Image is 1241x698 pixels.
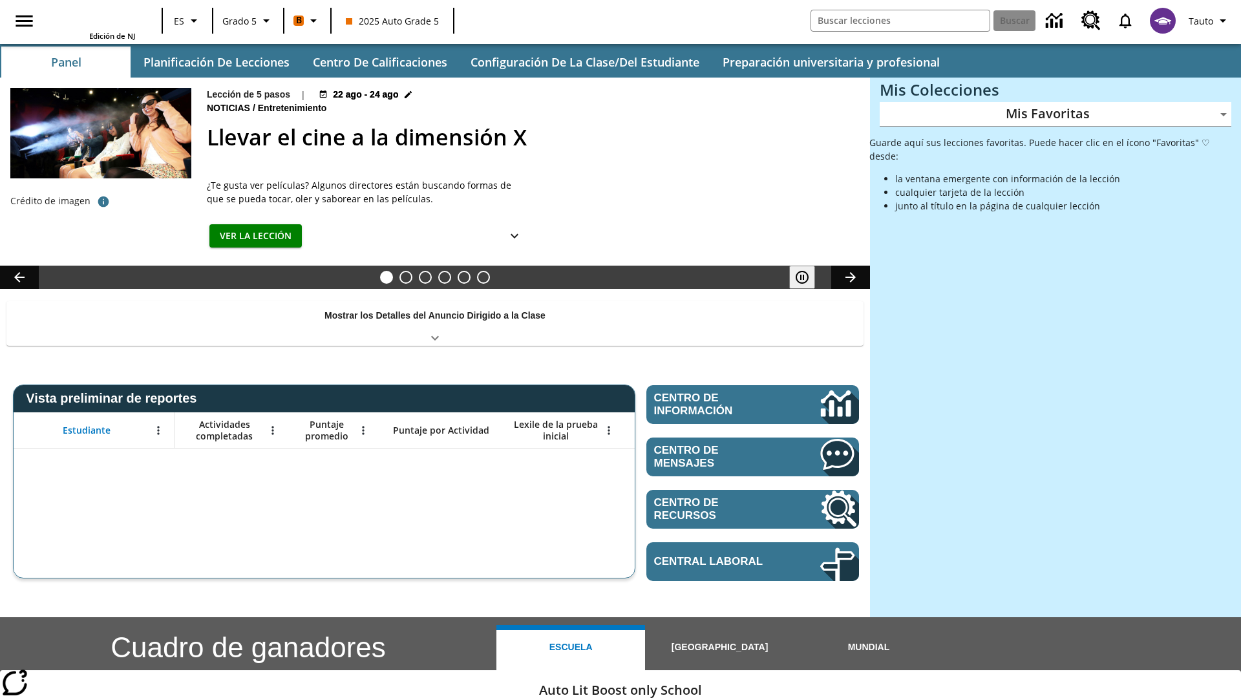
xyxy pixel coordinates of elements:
[1,47,131,78] button: Panel
[399,271,412,284] button: Diapositiva 2 ¿Los autos del futuro?
[324,309,546,323] p: Mostrar los Detalles del Anuncio Dirigido a la Clase
[333,88,398,101] span: 22 ago - 24 ago
[149,421,168,440] button: Abrir menú
[460,47,710,78] button: Configuración de la clase/del estudiante
[869,136,1231,163] p: Guarde aquí sus lecciones favoritas. Puede hacer clic en el ícono "Favoritas" ♡ desde:
[438,271,451,284] button: Diapositiva 4 Una idea, mucho trabajo
[895,199,1231,213] li: junto al título en la página de cualquier lección
[207,101,253,116] span: Noticias
[419,271,432,284] button: Diapositiva 3 ¿Cuál es la gran idea?
[789,266,828,289] div: Pausar
[458,271,471,284] button: Diapositiva 5 Marcar la diferencia para el planeta
[789,266,815,289] button: Pausar
[10,195,90,207] p: Crédito de imagen
[207,178,530,206] div: ¿Te gusta ver películas? Algunos directores están buscando formas de que se pueda tocar, oler y s...
[207,88,290,101] p: Lección de 5 pasos
[346,14,439,28] span: 2025 Auto Grade 5
[646,438,859,476] a: Centro de mensajes
[1183,9,1236,32] button: Perfil/Configuración
[296,12,302,28] span: B
[895,172,1231,185] li: la ventana emergente con información de la lección
[354,421,373,440] button: Abrir menú
[1189,14,1213,28] span: Tauto
[167,9,208,32] button: Lenguaje: ES, Selecciona un idioma
[599,421,619,440] button: Abrir menú
[509,419,603,442] span: Lexile de la prueba inicial
[6,301,864,346] div: Mostrar los Detalles del Anuncio Dirigido a la Clase
[263,421,282,440] button: Abrir menú
[5,2,43,40] button: Abrir el menú lateral
[646,385,859,424] a: Centro de información
[880,102,1231,127] div: Mis Favoritas
[654,496,781,522] span: Centro de recursos
[1150,8,1176,34] img: avatar image
[89,31,135,41] span: Edición de NJ
[496,625,645,670] button: Escuela
[654,392,776,418] span: Centro de información
[302,47,458,78] button: Centro de calificaciones
[258,101,330,116] span: Entretenimiento
[654,555,781,568] span: Central laboral
[222,14,257,28] span: Grado 5
[133,47,300,78] button: Planificación de lecciones
[502,224,527,248] button: Ver más
[811,10,990,31] input: Buscar campo
[217,9,279,32] button: Grado: Grado 5, Elige un grado
[645,625,794,670] button: [GEOGRAPHIC_DATA]
[654,444,781,470] span: Centro de mensajes
[51,5,135,31] a: Portada
[1142,4,1183,37] button: Escoja un nuevo avatar
[10,88,191,178] img: El panel situado frente a los asientos rocía con agua nebulizada al feliz público en un cine equi...
[477,271,490,284] button: Diapositiva 6 El sueño de los animales
[316,88,415,101] button: 22 ago - 24 ago Elegir fechas
[174,14,184,28] span: ES
[880,81,1231,99] h3: Mis Colecciones
[895,185,1231,199] li: cualquier tarjeta de la lección
[253,103,255,113] span: /
[63,425,111,436] span: Estudiante
[90,190,116,213] button: Crédito de foto: The Asahi Shimbun vía Getty Images
[1108,4,1142,37] a: Notificaciones
[288,9,326,32] button: Boost El color de la clase es anaranjado. Cambiar el color de la clase.
[646,490,859,529] a: Centro de recursos, Se abrirá en una pestaña nueva.
[1074,3,1108,38] a: Centro de recursos, Se abrirá en una pestaña nueva.
[209,224,302,248] button: Ver la lección
[831,266,870,289] button: Carrusel de lecciones, seguir
[182,419,267,442] span: Actividades completadas
[646,542,859,581] a: Central laboral
[380,271,393,284] button: Diapositiva 1 Llevar el cine a la dimensión X
[393,425,489,436] span: Puntaje por Actividad
[301,88,306,101] span: |
[26,391,203,406] span: Vista preliminar de reportes
[1038,3,1074,39] a: Centro de información
[794,625,943,670] button: Mundial
[712,47,950,78] button: Preparación universitaria y profesional
[295,419,357,442] span: Puntaje promedio
[51,4,135,41] div: Portada
[207,121,854,154] h2: Llevar el cine a la dimensión X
